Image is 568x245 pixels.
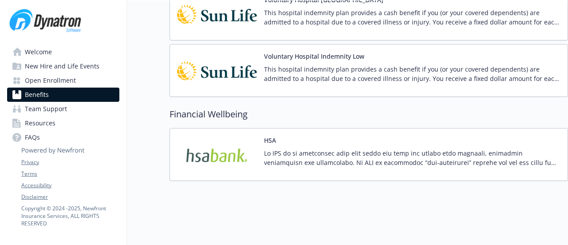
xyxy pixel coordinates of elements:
[264,8,560,27] p: This hospital indemnity plan provides a cash benefit if you (or your covered dependents) are admi...
[264,64,560,83] p: This hospital indemnity plan provides a cash benefit if you (or your covered dependents) are admi...
[7,59,119,73] a: New Hire and Life Events
[21,181,119,189] a: Accessibility
[264,136,276,145] button: HSA
[7,130,119,145] a: FAQs
[25,59,99,73] span: New Hire and Life Events
[21,193,119,201] a: Disclaimer
[21,205,119,227] p: Copyright © 2024 - 2025 , Newfront Insurance Services, ALL RIGHTS RESERVED
[264,149,560,167] p: Lo IPS do si ametconsec adip elit seddo eiu temp inc utlabo etdo magnaali, enimadmin veniamquisn ...
[25,130,40,145] span: FAQs
[21,158,119,166] a: Privacy
[25,102,67,116] span: Team Support
[25,45,52,59] span: Welcome
[264,52,364,61] button: Voluntary Hospital Indemnity Low
[7,88,119,102] a: Benefits
[7,73,119,88] a: Open Enrollment
[177,136,257,173] img: HSA Bank carrier logo
[177,52,257,89] img: Sun Life Financial carrier logo
[7,116,119,130] a: Resources
[25,116,55,130] span: Resources
[25,88,49,102] span: Benefits
[170,108,568,121] h2: Financial Wellbeing
[7,45,119,59] a: Welcome
[7,102,119,116] a: Team Support
[21,170,119,178] a: Terms
[25,73,76,88] span: Open Enrollment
